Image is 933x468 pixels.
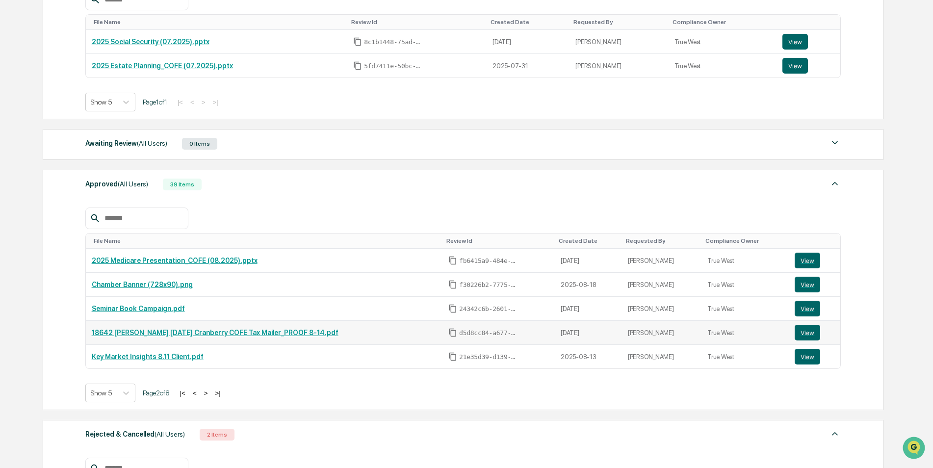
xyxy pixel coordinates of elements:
a: Seminar Book Campaign.pdf [92,305,185,312]
span: Copy Id [353,37,362,46]
td: [DATE] [555,249,622,273]
span: Copy Id [448,352,457,361]
a: View [795,277,834,292]
button: View [795,349,820,364]
span: 5fd7411e-50bc-44b4-86ff-f9c3d0cc4174 [364,62,423,70]
div: Toggle SortBy [705,237,785,244]
button: View [795,253,820,268]
div: Toggle SortBy [626,237,698,244]
td: [PERSON_NAME] [622,297,701,321]
div: Approved [85,178,148,190]
button: Start new chat [167,78,179,90]
a: 2025 Social Security (07.2025).pptx [92,38,209,46]
div: We're available if you need us! [33,85,124,93]
span: 8c1b1448-75ad-4f2e-8dce-ddab5f8396ec [364,38,423,46]
button: >| [212,389,223,397]
span: Preclearance [20,124,63,133]
td: True West [669,30,777,54]
button: < [187,98,197,106]
a: View [782,34,834,50]
td: True West [701,345,789,368]
button: |< [177,389,188,397]
span: (All Users) [155,430,185,438]
td: [PERSON_NAME] [622,321,701,345]
button: View [782,34,808,50]
input: Clear [26,45,162,55]
span: fb6415a9-484e-46ad-a472-42e59c9ae3b5 [459,257,518,265]
div: Toggle SortBy [491,19,566,26]
span: Copy Id [353,61,362,70]
button: < [190,389,200,397]
span: (All Users) [137,139,167,147]
div: 🗄️ [71,125,79,132]
a: View [795,349,834,364]
a: View [795,253,834,268]
a: 🔎Data Lookup [6,138,66,156]
span: Attestations [81,124,122,133]
a: 18642 [PERSON_NAME] [DATE] Cranberry COFE Tax Mailer_PROOF 8-14.pdf [92,329,338,337]
span: 21e35d39-d139-4357-8562-857aade39194 [459,353,518,361]
td: True West [701,321,789,345]
button: > [201,389,211,397]
span: Copy Id [448,280,457,289]
div: Toggle SortBy [573,19,664,26]
span: Page 1 of 1 [143,98,167,106]
div: Toggle SortBy [784,19,836,26]
a: 🗄️Attestations [67,120,126,137]
td: [PERSON_NAME] [622,249,701,273]
td: True West [669,54,777,78]
td: [PERSON_NAME] [570,54,668,78]
div: Toggle SortBy [94,19,344,26]
p: How can we help? [10,21,179,36]
img: caret [829,428,841,440]
div: Awaiting Review [85,137,167,150]
td: 2025-08-18 [555,273,622,297]
td: [DATE] [555,321,622,345]
div: Toggle SortBy [797,237,836,244]
div: 39 Items [163,179,202,190]
div: Start new chat [33,75,161,85]
button: View [782,58,808,74]
iframe: Open customer support [902,436,928,462]
span: Copy Id [448,304,457,313]
button: |< [175,98,186,106]
span: Pylon [98,166,119,174]
div: Toggle SortBy [673,19,773,26]
a: Key Market Insights 8.11 Client.pdf [92,353,204,361]
a: View [795,325,834,340]
img: caret [829,178,841,189]
td: [PERSON_NAME] [570,30,668,54]
div: Toggle SortBy [351,19,483,26]
a: 🖐️Preclearance [6,120,67,137]
img: caret [829,137,841,149]
td: [PERSON_NAME] [622,345,701,368]
a: 2025 Medicare Presentation_COFE (08.2025).pptx [92,257,258,264]
button: View [795,277,820,292]
td: [DATE] [487,30,570,54]
div: 🔎 [10,143,18,151]
a: Powered byPylon [69,166,119,174]
div: 🖐️ [10,125,18,132]
div: Toggle SortBy [559,237,618,244]
button: View [795,301,820,316]
span: (All Users) [118,180,148,188]
td: 2025-08-13 [555,345,622,368]
a: 2025 Estate Planning_COFE (07.2025).pptx [92,62,233,70]
td: [DATE] [555,297,622,321]
div: Rejected & Cancelled [85,428,185,441]
span: f30226b2-7775-4cee-9588-6b33792a2f3d [459,281,518,289]
a: View [795,301,834,316]
button: >| [209,98,221,106]
div: Toggle SortBy [446,237,551,244]
td: True West [701,249,789,273]
span: d5d8cc84-a677-4e8d-8d35-3cd4f0ff74ca [459,329,518,337]
td: True West [701,273,789,297]
span: Page 2 of 8 [143,389,170,397]
span: 24342c6b-2601-448c-b7e6-030329c778da [459,305,518,313]
div: 0 Items [182,138,217,150]
td: 2025-07-31 [487,54,570,78]
span: Copy Id [448,256,457,265]
a: Chamber Banner (728x90).png [92,281,193,288]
